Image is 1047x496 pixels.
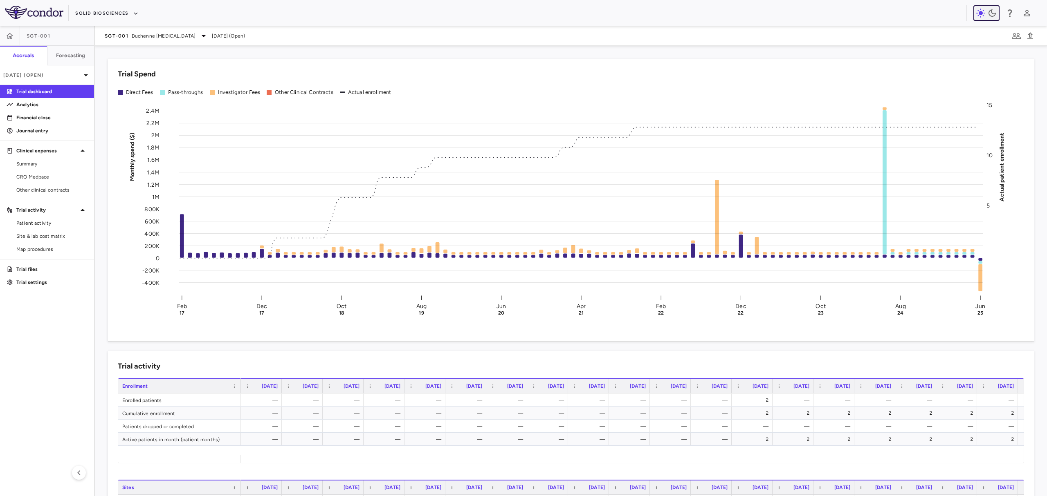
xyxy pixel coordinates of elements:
[984,420,1014,433] div: —
[589,485,605,490] span: [DATE]
[142,279,160,286] tspan: -400K
[147,181,160,188] tspan: 1.2M
[957,485,973,490] span: [DATE]
[147,169,160,176] tspan: 1.4M
[275,89,333,96] div: Other Clinical Contracts
[780,407,809,420] div: 2
[739,393,768,407] div: 2
[118,420,241,432] div: Patients dropped or completed
[344,485,359,490] span: [DATE]
[739,420,768,433] div: —
[616,393,646,407] div: —
[371,393,400,407] div: —
[3,71,81,79] p: [DATE] (Open)
[897,310,903,316] text: 24
[27,33,50,39] span: SGT-001
[671,383,687,389] span: [DATE]
[780,393,809,407] div: —
[821,420,850,433] div: —
[712,383,728,389] span: [DATE]
[977,310,983,316] text: 25
[348,89,391,96] div: Actual enrollment
[986,152,993,159] tspan: 10
[384,485,400,490] span: [DATE]
[453,433,482,446] div: —
[289,407,319,420] div: —
[944,420,973,433] div: —
[821,407,850,420] div: 2
[16,101,88,108] p: Analytics
[903,407,932,420] div: 2
[16,114,88,121] p: Financial close
[739,407,768,420] div: 2
[118,69,156,80] h6: Trial Spend
[371,420,400,433] div: —
[834,485,850,490] span: [DATE]
[412,393,441,407] div: —
[412,420,441,433] div: —
[453,393,482,407] div: —
[248,420,278,433] div: —
[259,310,264,316] text: 17
[739,433,768,446] div: 2
[780,420,809,433] div: —
[122,383,148,389] span: Enrollment
[738,310,744,316] text: 22
[753,383,768,389] span: [DATE]
[466,485,482,490] span: [DATE]
[975,303,985,310] text: Jun
[144,230,160,237] tspan: 400K
[289,420,319,433] div: —
[944,433,973,446] div: 2
[151,132,160,139] tspan: 2M
[371,433,400,446] div: —
[16,186,88,194] span: Other clinical contracts
[998,485,1014,490] span: [DATE]
[494,407,523,420] div: —
[589,383,605,389] span: [DATE]
[579,310,584,316] text: 21
[144,206,160,212] tspan: 800K
[177,303,187,310] text: Feb
[412,433,441,446] div: —
[146,107,160,114] tspan: 2.4M
[218,89,261,96] div: Investigator Fees
[698,393,728,407] div: —
[984,393,1014,407] div: —
[984,433,1014,446] div: 2
[303,485,319,490] span: [DATE]
[126,89,153,96] div: Direct Fees
[630,485,646,490] span: [DATE]
[998,132,1005,201] tspan: Actual patient enrollment
[793,383,809,389] span: [DATE]
[957,383,973,389] span: [DATE]
[5,6,63,19] img: logo-full-SnFGN8VE.png
[256,303,267,310] text: Dec
[248,407,278,420] div: —
[575,393,605,407] div: —
[118,433,241,445] div: Active patients in month (patient months)
[412,407,441,420] div: —
[16,232,88,240] span: Site & lab cost matrix
[818,310,824,316] text: 23
[344,383,359,389] span: [DATE]
[735,303,746,310] text: Dec
[862,393,891,407] div: —
[548,383,564,389] span: [DATE]
[535,393,564,407] div: —
[821,393,850,407] div: —
[466,383,482,389] span: [DATE]
[494,393,523,407] div: —
[575,433,605,446] div: —
[330,393,359,407] div: —
[16,219,88,227] span: Patient activity
[535,433,564,446] div: —
[816,303,825,310] text: Oct
[262,383,278,389] span: [DATE]
[425,383,441,389] span: [DATE]
[129,132,136,181] tspan: Monthly spend ($)
[903,433,932,446] div: 2
[494,420,523,433] div: —
[16,173,88,181] span: CRO Medpace
[986,102,992,109] tspan: 15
